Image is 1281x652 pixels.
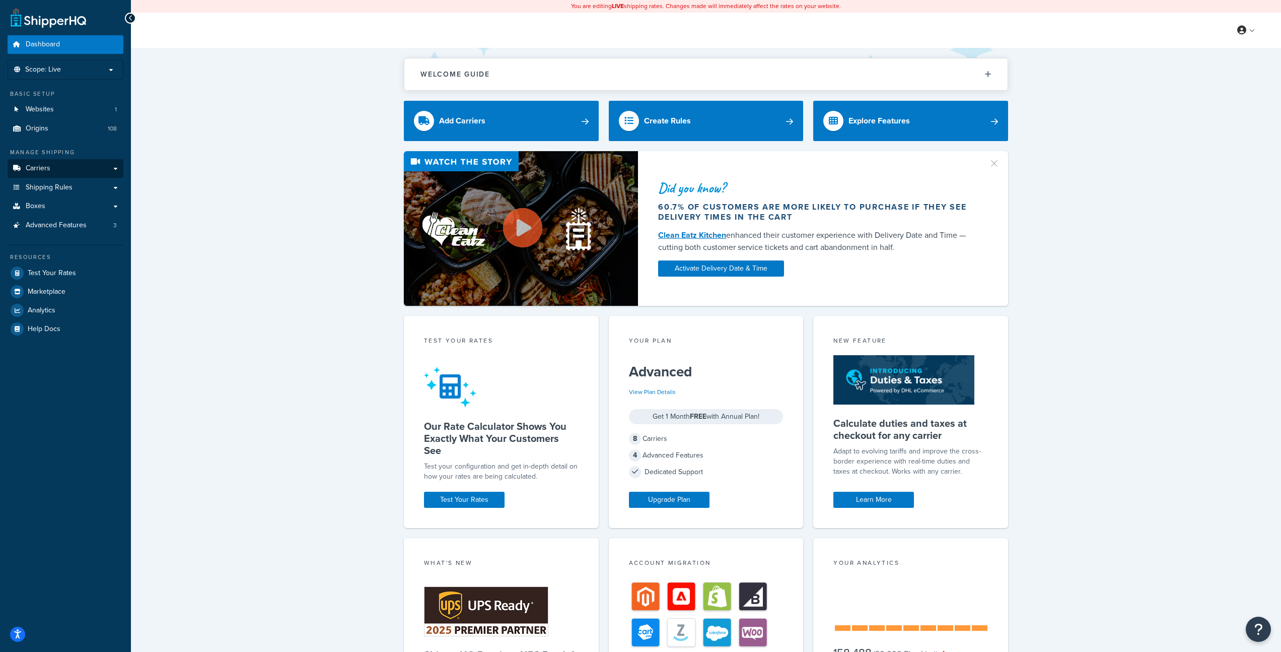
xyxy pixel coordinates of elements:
[8,100,123,119] li: Websites
[658,229,976,253] div: enhanced their customer experience with Delivery Date and Time — cutting both customer service ti...
[629,492,709,508] a: Upgrade Plan
[26,221,87,230] span: Advanced Features
[424,492,505,508] a: Test Your Rates
[658,260,784,277] a: Activate Delivery Date & Time
[629,387,676,397] a: View Plan Details
[813,101,1008,141] a: Explore Features
[629,558,784,570] div: Account Migration
[629,409,784,424] div: Get 1 Month with Annual Plan!
[8,216,123,235] li: Advanced Features
[25,66,61,74] span: Scope: Live
[8,197,123,216] a: Boxes
[833,492,914,508] a: Learn More
[629,364,784,380] h5: Advanced
[28,325,60,334] span: Help Docs
[28,269,76,278] span: Test Your Rates
[1246,617,1271,642] button: Open Resource Center
[629,449,641,462] span: 4
[8,253,123,262] div: Resources
[8,264,123,282] a: Test Your Rates
[424,336,579,348] div: Test your rates
[404,58,1008,90] button: Welcome Guide
[8,119,123,138] a: Origins108
[8,178,123,197] a: Shipping Rules
[8,90,123,98] div: Basic Setup
[8,100,123,119] a: Websites1
[833,558,988,570] div: Your Analytics
[424,462,579,482] div: Test your configuration and get in-depth detail on how your rates are being calculated.
[629,433,641,445] span: 8
[833,417,988,441] h5: Calculate duties and taxes at checkout for any carrier
[115,105,117,114] span: 1
[26,164,50,173] span: Carriers
[26,40,60,49] span: Dashboard
[644,114,691,128] div: Create Rules
[108,124,117,133] span: 108
[28,288,65,296] span: Marketplace
[629,448,784,463] div: Advanced Features
[690,411,706,422] strong: FREE
[8,119,123,138] li: Origins
[8,283,123,301] a: Marketplace
[8,216,123,235] a: Advanced Features3
[8,320,123,338] a: Help Docs
[26,105,54,114] span: Websites
[612,2,624,11] b: LIVE
[609,101,804,141] a: Create Rules
[420,71,490,78] h2: Welcome Guide
[629,336,784,348] div: Your Plan
[28,306,55,315] span: Analytics
[658,229,726,241] a: Clean Eatz Kitchen
[424,558,579,570] div: What's New
[26,124,48,133] span: Origins
[658,181,976,195] div: Did you know?
[404,101,599,141] a: Add Carriers
[8,35,123,54] a: Dashboard
[404,151,638,306] img: Video thumbnail
[439,114,485,128] div: Add Carriers
[26,183,73,192] span: Shipping Rules
[833,446,988,477] p: Adapt to evolving tariffs and improve the cross-border experience with real-time duties and taxes...
[8,159,123,178] a: Carriers
[833,336,988,348] div: New Feature
[629,465,784,479] div: Dedicated Support
[113,221,117,230] span: 3
[8,148,123,157] div: Manage Shipping
[8,301,123,319] a: Analytics
[424,420,579,457] h5: Our Rate Calculator Shows You Exactly What Your Customers See
[26,202,45,211] span: Boxes
[848,114,910,128] div: Explore Features
[658,202,976,222] div: 60.7% of customers are more likely to purchase if they see delivery times in the cart
[629,432,784,446] div: Carriers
